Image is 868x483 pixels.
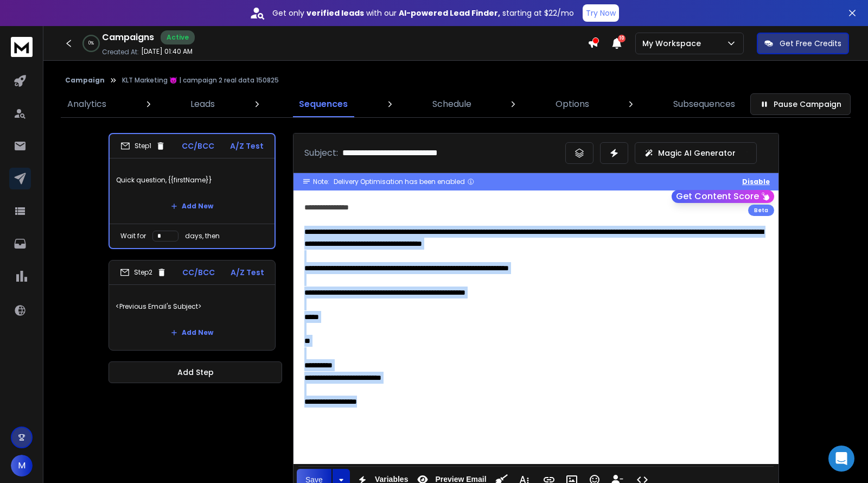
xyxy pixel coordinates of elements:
[426,91,478,117] a: Schedule
[182,141,214,151] p: CC/BCC
[11,37,33,57] img: logo
[162,322,222,344] button: Add New
[307,8,364,18] strong: verified leads
[88,40,94,47] p: 0 %
[313,177,329,186] span: Note:
[757,33,849,54] button: Get Free Credits
[65,76,105,85] button: Campaign
[108,133,276,249] li: Step1CC/BCCA/Z TestQuick question, {{firstName}}Add NewWait fordays, then
[742,177,770,186] button: Disable
[161,30,195,45] div: Active
[828,446,854,472] div: Open Intercom Messenger
[780,38,841,49] p: Get Free Credits
[304,147,338,160] p: Subject:
[162,195,222,217] button: Add New
[618,35,626,42] span: 10
[67,98,106,111] p: Analytics
[583,4,619,22] button: Try Now
[141,47,193,56] p: [DATE] 01:40 AM
[667,91,742,117] a: Subsequences
[11,455,33,476] button: M
[185,232,220,240] p: days, then
[658,148,736,158] p: Magic AI Generator
[556,98,589,111] p: Options
[272,8,574,18] p: Get only with our starting at $22/mo
[108,260,276,351] li: Step2CC/BCCA/Z Test<Previous Email's Subject>Add New
[184,91,221,117] a: Leads
[231,267,264,278] p: A/Z Test
[673,98,735,111] p: Subsequences
[635,142,757,164] button: Magic AI Generator
[586,8,616,18] p: Try Now
[299,98,348,111] p: Sequences
[549,91,596,117] a: Options
[120,232,146,240] p: Wait for
[748,205,774,216] div: Beta
[399,8,500,18] strong: AI-powered Lead Finder,
[432,98,471,111] p: Schedule
[120,268,167,277] div: Step 2
[292,91,354,117] a: Sequences
[61,91,113,117] a: Analytics
[122,76,279,85] p: KLT Marketing 😈 | campaign 2 real data 150825
[120,141,165,151] div: Step 1
[102,31,154,44] h1: Campaigns
[190,98,215,111] p: Leads
[182,267,215,278] p: CC/BCC
[108,361,282,383] button: Add Step
[102,48,139,56] p: Created At:
[116,291,269,322] p: <Previous Email's Subject>
[672,190,774,203] button: Get Content Score
[116,165,268,195] p: Quick question, {{firstName}}
[334,177,475,186] div: Delivery Optimisation has been enabled
[230,141,264,151] p: A/Z Test
[750,93,851,115] button: Pause Campaign
[642,38,705,49] p: My Workspace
